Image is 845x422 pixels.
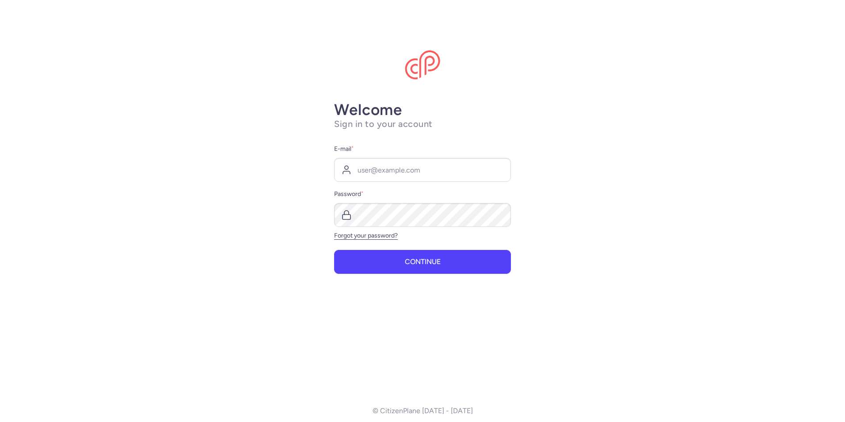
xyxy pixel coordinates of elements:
[405,258,441,266] span: Continue
[334,232,398,239] a: Forgot your password?
[334,250,511,274] button: Continue
[334,189,511,199] label: Password
[334,144,511,154] label: E-mail
[405,50,440,80] img: CitizenPlane logo
[334,100,402,119] strong: Welcome
[334,158,511,182] input: user@example.com
[373,407,473,415] p: © CitizenPlane [DATE] - [DATE]
[334,119,511,130] h1: Sign in to your account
